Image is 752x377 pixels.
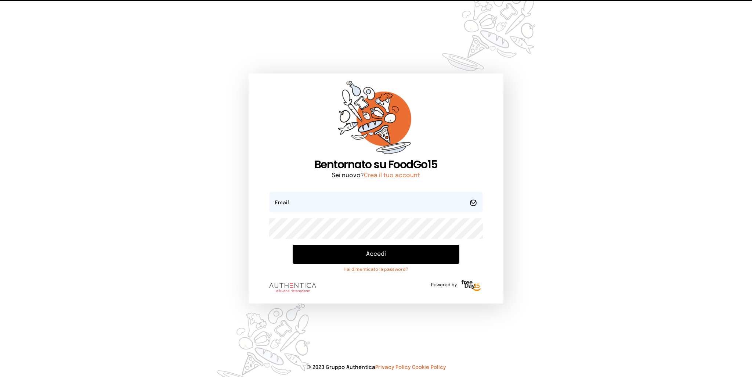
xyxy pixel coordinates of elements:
[293,245,459,264] button: Accedi
[338,81,414,158] img: sticker-orange.65babaf.png
[364,172,420,179] a: Crea il tuo account
[431,282,457,288] span: Powered by
[12,364,740,371] p: © 2023 Gruppo Authentica
[269,171,482,180] p: Sei nuovo?
[460,279,483,293] img: logo-freeday.3e08031.png
[269,158,482,171] h1: Bentornato su FoodGo15
[412,365,446,370] a: Cookie Policy
[293,267,459,273] a: Hai dimenticato la password?
[269,283,316,292] img: logo.8f33a47.png
[375,365,411,370] a: Privacy Policy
